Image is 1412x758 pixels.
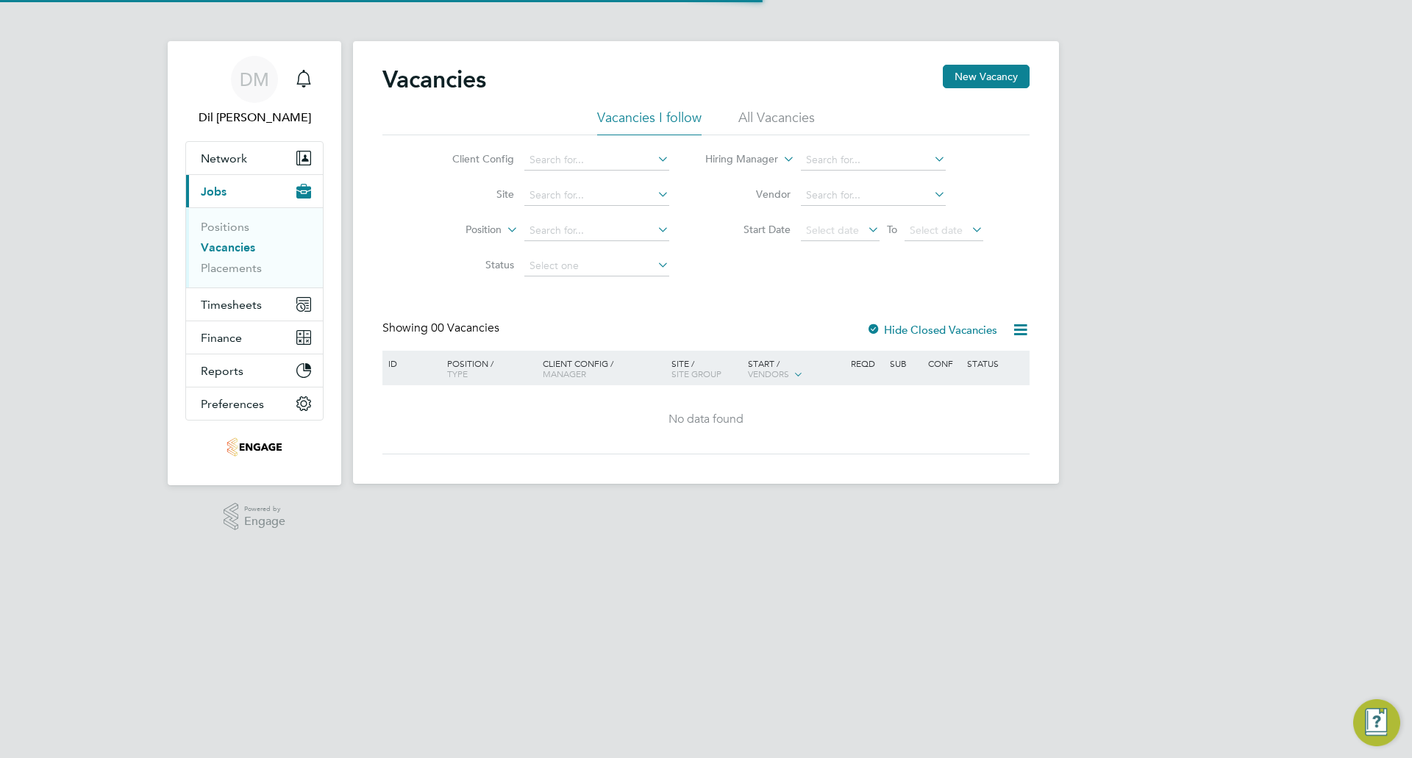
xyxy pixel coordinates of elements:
[186,387,323,420] button: Preferences
[744,351,847,387] div: Start /
[524,150,669,171] input: Search for...
[385,412,1027,427] div: No data found
[806,224,859,237] span: Select date
[943,65,1030,88] button: New Vacancy
[883,220,902,239] span: To
[847,351,885,376] div: Reqd
[748,368,789,379] span: Vendors
[186,354,323,387] button: Reports
[539,351,668,386] div: Client Config /
[429,152,514,165] label: Client Config
[429,258,514,271] label: Status
[201,220,249,234] a: Positions
[244,503,285,515] span: Powered by
[738,109,815,135] li: All Vacancies
[801,150,946,171] input: Search for...
[186,175,323,207] button: Jobs
[168,41,341,485] nav: Main navigation
[240,70,269,89] span: DM
[524,256,669,276] input: Select one
[186,288,323,321] button: Timesheets
[186,207,323,287] div: Jobs
[963,351,1027,376] div: Status
[693,152,778,167] label: Hiring Manager
[382,321,502,336] div: Showing
[668,351,745,386] div: Site /
[201,397,264,411] span: Preferences
[186,142,323,174] button: Network
[431,321,499,335] span: 00 Vacancies
[201,261,262,275] a: Placements
[201,298,262,312] span: Timesheets
[201,364,243,378] span: Reports
[417,223,502,237] label: Position
[597,109,702,135] li: Vacancies I follow
[1353,699,1400,746] button: Engage Resource Center
[671,368,721,379] span: Site Group
[801,185,946,206] input: Search for...
[706,223,791,236] label: Start Date
[543,368,586,379] span: Manager
[706,187,791,201] label: Vendor
[429,187,514,201] label: Site
[385,351,436,376] div: ID
[185,56,324,126] a: DMDil [PERSON_NAME]
[201,185,227,199] span: Jobs
[224,503,286,531] a: Powered byEngage
[524,221,669,241] input: Search for...
[244,515,285,528] span: Engage
[924,351,963,376] div: Conf
[227,435,282,459] img: optima-uk-logo-retina.png
[382,65,486,94] h2: Vacancies
[524,185,669,206] input: Search for...
[185,109,324,126] span: Dil Mistry
[886,351,924,376] div: Sub
[185,435,324,459] a: Go to home page
[201,240,255,254] a: Vacancies
[186,321,323,354] button: Finance
[201,331,242,345] span: Finance
[447,368,468,379] span: Type
[201,151,247,165] span: Network
[436,351,539,386] div: Position /
[910,224,963,237] span: Select date
[866,323,997,337] label: Hide Closed Vacancies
